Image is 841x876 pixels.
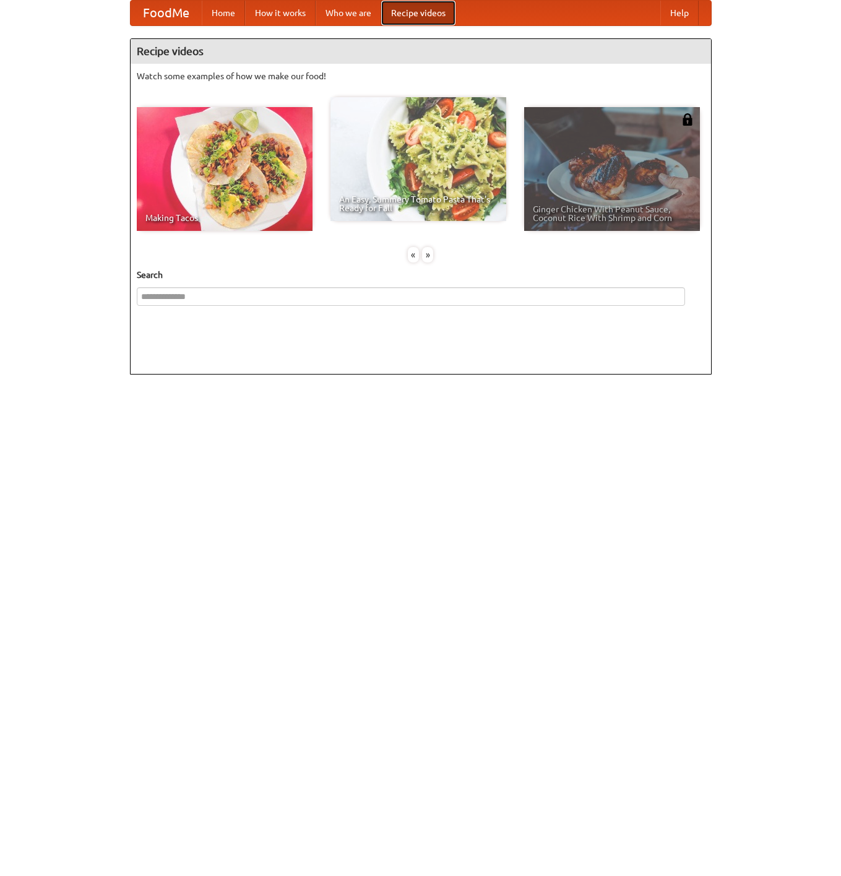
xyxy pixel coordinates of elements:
div: » [422,247,433,262]
h4: Recipe videos [131,39,711,64]
a: Making Tacos [137,107,313,231]
span: Making Tacos [145,214,304,222]
div: « [408,247,419,262]
a: An Easy, Summery Tomato Pasta That's Ready for Fall [330,97,506,221]
a: Recipe videos [381,1,455,25]
img: 483408.png [681,113,694,126]
a: Who we are [316,1,381,25]
p: Watch some examples of how we make our food! [137,70,705,82]
a: Help [660,1,699,25]
a: FoodMe [131,1,202,25]
a: Home [202,1,245,25]
a: How it works [245,1,316,25]
span: An Easy, Summery Tomato Pasta That's Ready for Fall [339,195,498,212]
h5: Search [137,269,705,281]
